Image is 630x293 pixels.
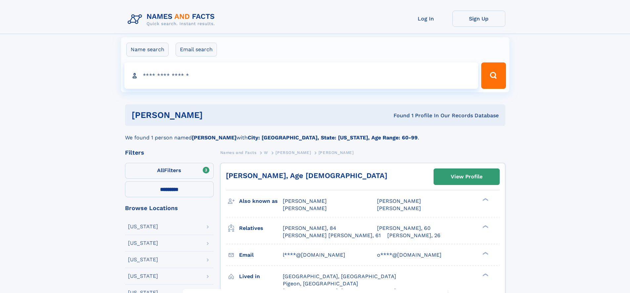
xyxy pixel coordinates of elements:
[377,198,421,204] span: [PERSON_NAME]
[239,196,283,207] h3: Also known as
[220,148,257,157] a: Names and Facts
[377,205,421,211] span: [PERSON_NAME]
[132,111,298,119] h1: [PERSON_NAME]
[481,224,489,229] div: ❯
[264,148,268,157] a: W
[283,232,381,239] a: [PERSON_NAME] [PERSON_NAME], 61
[275,150,311,155] span: [PERSON_NAME]
[481,198,489,202] div: ❯
[125,205,214,211] div: Browse Locations
[481,273,489,277] div: ❯
[283,198,327,204] span: [PERSON_NAME]
[298,112,499,119] div: Found 1 Profile In Our Records Database
[226,171,387,180] a: [PERSON_NAME], Age [DEMOGRAPHIC_DATA]
[283,205,327,211] span: [PERSON_NAME]
[125,150,214,156] div: Filters
[126,43,169,56] label: Name search
[125,11,220,28] img: Logo Names and Facts
[248,134,418,141] b: City: [GEOGRAPHIC_DATA], State: [US_STATE], Age Range: 60-99
[125,126,505,142] div: We found 1 person named with .
[283,225,336,232] a: [PERSON_NAME], 84
[283,280,358,287] span: Pigeon, [GEOGRAPHIC_DATA]
[176,43,217,56] label: Email search
[481,251,489,255] div: ❯
[125,163,214,179] label: Filters
[275,148,311,157] a: [PERSON_NAME]
[377,225,431,232] a: [PERSON_NAME], 60
[387,232,441,239] a: [PERSON_NAME], 26
[124,62,479,89] input: search input
[481,62,506,89] button: Search Button
[264,150,268,155] span: W
[239,223,283,234] h3: Relatives
[399,11,452,27] a: Log In
[128,257,158,262] div: [US_STATE]
[192,134,236,141] b: [PERSON_NAME]
[239,249,283,261] h3: Email
[128,240,158,246] div: [US_STATE]
[239,271,283,282] h3: Lived in
[128,224,158,229] div: [US_STATE]
[157,167,164,173] span: All
[128,274,158,279] div: [US_STATE]
[283,273,396,279] span: [GEOGRAPHIC_DATA], [GEOGRAPHIC_DATA]
[452,11,505,27] a: Sign Up
[434,169,499,185] a: View Profile
[318,150,354,155] span: [PERSON_NAME]
[451,169,483,184] div: View Profile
